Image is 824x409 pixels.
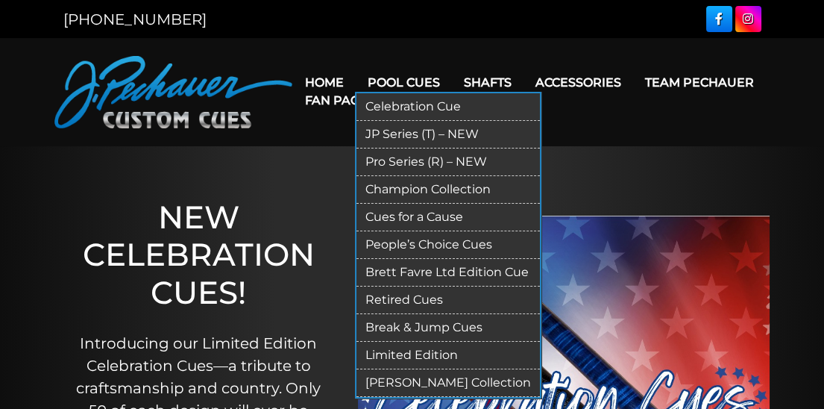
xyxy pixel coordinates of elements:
a: Cart [475,81,532,119]
a: Cues for a Cause [356,204,540,231]
a: Team Pechauer [632,63,765,102]
a: Fan Page [292,81,379,119]
a: Accessories [523,63,632,102]
a: People’s Choice Cues [356,231,540,259]
a: JP Series (T) – NEW [356,121,540,149]
img: Pechauer Custom Cues [54,56,293,128]
a: [PHONE_NUMBER] [63,10,207,28]
a: Break & Jump Cues [356,314,540,342]
a: Pro Series (R) – NEW [356,149,540,176]
a: Home [292,63,355,102]
a: Limited Edition [356,342,540,369]
a: Celebration Cue [356,93,540,121]
a: Shafts [451,63,523,102]
a: Retired Cues [356,287,540,314]
a: Warranty [379,81,475,119]
a: Brett Favre Ltd Edition Cue [356,259,540,287]
a: [PERSON_NAME] Collection [356,369,540,397]
a: Pool Cues [355,63,451,102]
h1: NEW CELEBRATION CUES! [69,199,328,311]
a: Champion Collection [356,176,540,204]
